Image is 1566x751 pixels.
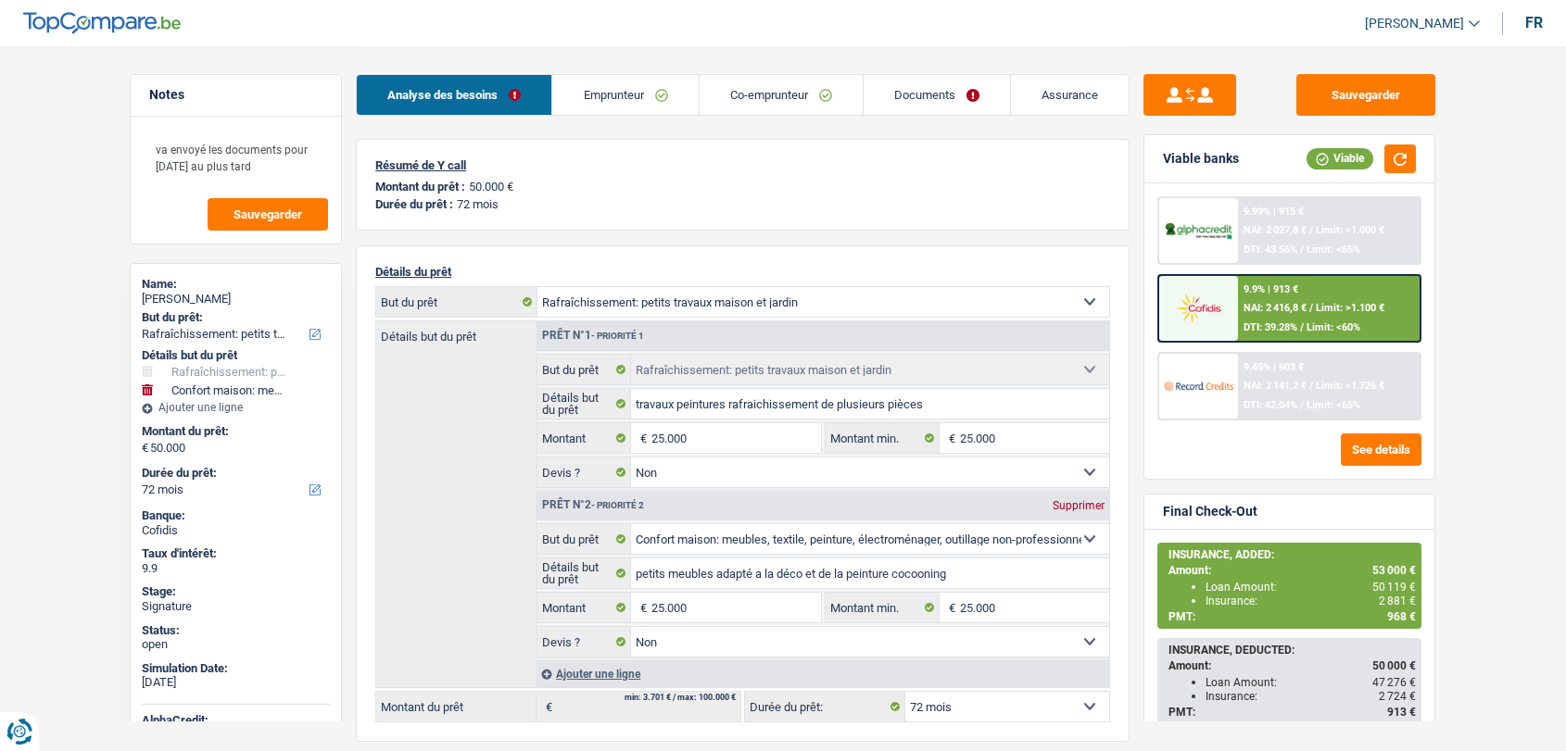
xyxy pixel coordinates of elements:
[375,180,465,194] p: Montant du prêt :
[1164,291,1232,325] img: Cofidis
[23,12,181,34] img: TopCompare Logo
[826,423,939,453] label: Montant min.
[1244,224,1307,236] span: NAI: 2 027,8 €
[1206,690,1416,703] div: Insurance:
[142,584,330,599] div: Stage:
[1372,564,1416,577] span: 53 000 €
[142,561,330,576] div: 9.9
[745,692,905,721] label: Durée du prêt:
[1168,548,1416,561] div: INSURANCE, ADDED:
[234,208,302,220] span: Sauvegarder
[1011,75,1129,115] a: Assurance
[1168,610,1416,623] div: PMT:
[1379,595,1416,607] span: 2 881 €
[1316,380,1384,392] span: Limit: >1.726 €
[1244,206,1304,218] div: 9.99% | 915 €
[537,423,631,453] label: Montant
[1206,581,1416,594] div: Loan Amount:
[1372,581,1416,594] span: 50 119 €
[208,198,328,231] button: Sauvegarder
[375,265,1110,279] p: Détails du prêt
[375,197,453,211] p: Durée du prêt :
[1244,399,1297,411] span: DTI: 42.04%
[1350,8,1480,39] a: [PERSON_NAME]
[1309,380,1313,392] span: /
[1300,321,1304,333] span: /
[1168,644,1416,657] div: INSURANCE, DEDUCTED:
[357,75,551,115] a: Analyse des besoins
[142,599,330,614] div: Signature
[1164,220,1232,242] img: AlphaCredit
[142,546,330,561] div: Taux d'intérêt:
[1525,14,1543,31] div: fr
[1244,321,1297,333] span: DTI: 39.28%
[142,661,330,676] div: Simulation Date:
[591,331,644,341] span: - Priorité 1
[1244,380,1307,392] span: NAI: 2 141,2 €
[1300,399,1304,411] span: /
[1163,504,1257,519] div: Final Check-Out
[1168,706,1416,719] div: PMT:
[625,694,736,702] div: min: 3.701 € / max: 100.000 €
[469,180,513,194] p: 50.000 €
[1341,433,1421,466] button: See details
[1164,369,1232,403] img: Record Credits
[631,593,651,622] span: €
[1244,244,1297,256] span: DTI: 43.56%
[631,423,651,453] span: €
[537,389,631,419] label: Détails but du prêt
[826,593,939,622] label: Montant min.
[1365,16,1464,31] span: [PERSON_NAME]
[537,593,631,622] label: Montant
[1307,321,1360,333] span: Limit: <60%
[376,692,537,721] label: Montant du prêt
[142,292,330,307] div: [PERSON_NAME]
[1244,283,1298,295] div: 9.9% | 913 €
[537,558,631,588] label: Détails but du prêt
[1309,302,1313,314] span: /
[940,593,960,622] span: €
[537,355,631,384] label: But du prêt
[1316,302,1384,314] span: Limit: >1.100 €
[1372,676,1416,689] span: 47 276 €
[1372,659,1416,672] span: 50 000 €
[1316,224,1384,236] span: Limit: >1.000 €
[1379,690,1416,703] span: 2 724 €
[864,75,1010,115] a: Documents
[375,158,1110,172] p: Résumé de Y call
[142,441,148,456] span: €
[376,287,537,317] label: But du prêt
[142,277,330,292] div: Name:
[1048,500,1109,511] div: Supprimer
[537,499,649,511] div: Prêt n°2
[1309,224,1313,236] span: /
[591,500,644,510] span: - Priorité 2
[1387,706,1416,719] span: 913 €
[1206,595,1416,607] div: Insurance:
[537,692,557,721] span: €
[142,637,330,652] div: open
[1307,399,1360,411] span: Limit: <65%
[537,627,631,657] label: Devis ?
[537,457,631,487] label: Devis ?
[1244,361,1304,373] div: 9.45% | 903 €
[149,87,322,103] h5: Notes
[142,310,326,325] label: But du prêt:
[1387,610,1416,623] span: 968 €
[552,75,698,115] a: Emprunteur
[142,623,330,638] div: Status:
[1244,302,1307,314] span: NAI: 2 416,8 €
[1168,564,1416,577] div: Amount:
[1206,676,1416,689] div: Loan Amount:
[142,675,330,690] div: [DATE]
[142,401,330,414] div: Ajouter une ligne
[940,423,960,453] span: €
[1168,659,1416,672] div: Amount:
[142,713,330,728] div: AlphaCredit:
[457,197,499,211] p: 72 mois
[1296,74,1435,116] button: Sauvegarder
[537,330,649,342] div: Prêt n°1
[142,348,330,363] div: Détails but du prêt
[700,75,863,115] a: Co-emprunteur
[1300,244,1304,256] span: /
